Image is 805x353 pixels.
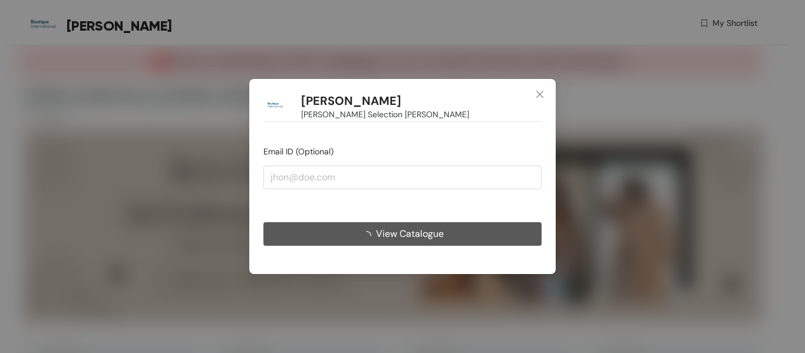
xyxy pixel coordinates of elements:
[263,166,542,189] input: jhon@doe.com
[535,90,545,99] span: close
[301,108,469,121] span: [PERSON_NAME] Selection [PERSON_NAME]
[263,93,287,117] img: Buyer Portal
[524,79,556,111] button: Close
[301,94,401,108] h1: [PERSON_NAME]
[362,231,376,240] span: loading
[263,222,542,246] button: View Catalogue
[263,146,334,157] span: Email ID (Optional)
[376,226,444,241] span: View Catalogue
